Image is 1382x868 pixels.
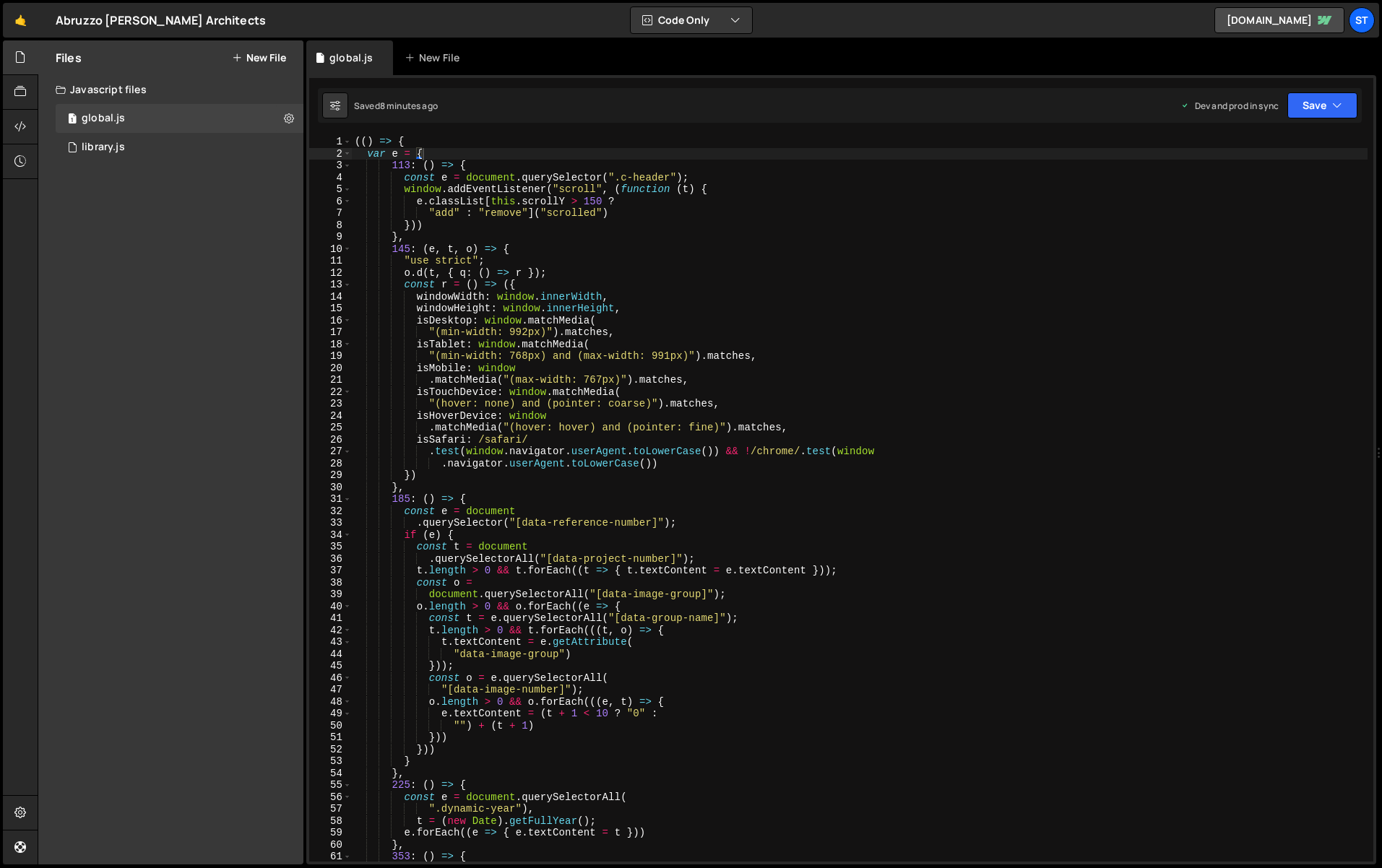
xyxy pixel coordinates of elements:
[309,207,352,220] div: 7
[232,52,286,64] button: New File
[309,243,352,256] div: 10
[1214,7,1344,33] a: [DOMAIN_NAME]
[309,267,352,279] div: 12
[380,100,438,112] div: 8 minutes ago
[309,565,352,577] div: 37
[56,50,82,66] h2: Files
[309,517,352,529] div: 33
[309,768,352,780] div: 54
[309,386,352,399] div: 22
[309,363,352,375] div: 20
[309,744,352,756] div: 52
[309,148,352,160] div: 2
[309,410,352,422] div: 24
[309,612,352,625] div: 41
[309,696,352,708] div: 48
[1287,92,1357,118] button: Save
[309,326,352,339] div: 17
[82,112,125,125] div: global.js
[56,104,303,133] div: 17070/46982.js
[309,136,352,148] div: 1
[309,255,352,267] div: 11
[38,75,303,104] div: Javascript files
[309,660,352,672] div: 45
[309,827,352,839] div: 59
[309,279,352,291] div: 13
[309,779,352,791] div: 55
[309,374,352,386] div: 21
[3,3,38,38] a: 🤙
[309,755,352,768] div: 53
[309,183,352,196] div: 5
[309,541,352,553] div: 35
[309,160,352,172] div: 3
[309,398,352,410] div: 23
[309,577,352,589] div: 38
[309,493,352,505] div: 31
[309,601,352,613] div: 40
[309,529,352,542] div: 34
[309,196,352,208] div: 6
[309,315,352,327] div: 16
[309,446,352,458] div: 27
[82,141,125,154] div: library.js
[309,589,352,601] div: 39
[309,339,352,351] div: 18
[309,422,352,434] div: 25
[309,220,352,232] div: 8
[309,458,352,470] div: 28
[309,708,352,720] div: 49
[309,505,352,518] div: 32
[309,791,352,804] div: 56
[309,434,352,446] div: 26
[309,720,352,732] div: 50
[309,350,352,363] div: 19
[309,648,352,661] div: 44
[309,636,352,648] div: 43
[309,672,352,685] div: 46
[354,100,438,112] div: Saved
[309,172,352,184] div: 4
[309,469,352,482] div: 29
[309,803,352,815] div: 57
[309,482,352,494] div: 30
[405,51,465,65] div: New File
[309,303,352,315] div: 15
[309,553,352,565] div: 36
[309,231,352,243] div: 9
[309,839,352,851] div: 60
[309,684,352,696] div: 47
[1349,7,1375,33] a: ST
[68,114,77,126] span: 1
[56,12,266,29] div: Abruzzo [PERSON_NAME] Architects
[309,625,352,637] div: 42
[309,815,352,828] div: 58
[309,732,352,744] div: 51
[309,291,352,303] div: 14
[309,851,352,863] div: 61
[631,7,752,33] button: Code Only
[329,51,373,65] div: global.js
[56,133,303,162] div: 17070/48289.js
[1180,100,1279,112] div: Dev and prod in sync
